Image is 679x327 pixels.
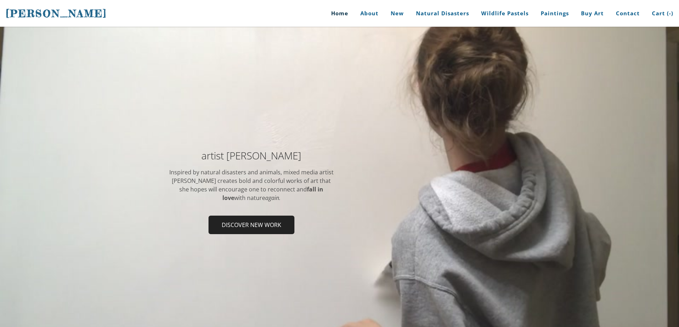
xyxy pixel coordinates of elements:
div: Inspired by natural disasters and animals, mixed media artist [PERSON_NAME] ​creates bold and col... [169,168,334,202]
span: Discover new work [209,216,294,233]
a: Discover new work [209,216,294,234]
em: again. [265,194,281,202]
h2: artist [PERSON_NAME] [169,151,334,160]
a: [PERSON_NAME] [6,7,107,20]
span: - [669,10,671,17]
